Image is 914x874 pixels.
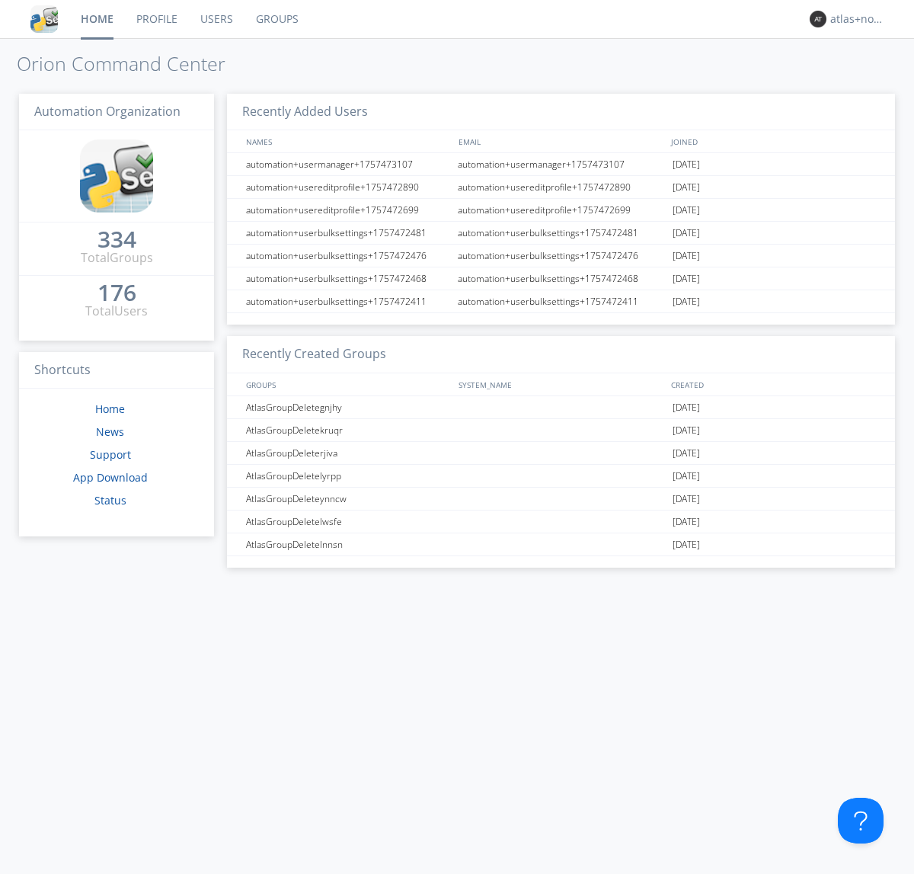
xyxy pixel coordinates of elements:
[85,303,148,320] div: Total Users
[673,176,700,199] span: [DATE]
[673,488,700,511] span: [DATE]
[73,470,148,485] a: App Download
[242,267,453,290] div: automation+userbulksettings+1757472468
[810,11,826,27] img: 373638.png
[454,222,669,244] div: automation+userbulksettings+1757472481
[97,285,136,303] a: 176
[227,419,895,442] a: AtlasGroupDeletekruqr[DATE]
[455,130,667,152] div: EMAIL
[673,199,700,222] span: [DATE]
[227,176,895,199] a: automation+usereditprofile+1757472890automation+usereditprofile+1757472890[DATE]
[227,511,895,533] a: AtlasGroupDeletelwsfe[DATE]
[454,245,669,267] div: automation+userbulksettings+1757472476
[454,199,669,221] div: automation+usereditprofile+1757472699
[30,5,58,33] img: cddb5a64eb264b2086981ab96f4c1ba7
[242,488,453,510] div: AtlasGroupDeleteynncw
[227,336,895,373] h3: Recently Created Groups
[81,249,153,267] div: Total Groups
[242,442,453,464] div: AtlasGroupDeleterjiva
[455,373,667,395] div: SYSTEM_NAME
[673,419,700,442] span: [DATE]
[227,222,895,245] a: automation+userbulksettings+1757472481automation+userbulksettings+1757472481[DATE]
[95,402,125,416] a: Home
[242,176,453,198] div: automation+usereditprofile+1757472890
[227,396,895,419] a: AtlasGroupDeletegnjhy[DATE]
[673,267,700,290] span: [DATE]
[242,533,453,555] div: AtlasGroupDeletelnnsn
[227,488,895,511] a: AtlasGroupDeleteynncw[DATE]
[838,798,884,844] iframe: Toggle Customer Support
[242,290,453,312] div: automation+userbulksettings+1757472411
[227,153,895,176] a: automation+usermanager+1757473107automation+usermanager+1757473107[DATE]
[667,373,880,395] div: CREATED
[242,373,451,395] div: GROUPS
[227,442,895,465] a: AtlasGroupDeleterjiva[DATE]
[454,267,669,290] div: automation+userbulksettings+1757472468
[673,153,700,176] span: [DATE]
[454,176,669,198] div: automation+usereditprofile+1757472890
[242,245,453,267] div: automation+userbulksettings+1757472476
[673,396,700,419] span: [DATE]
[673,442,700,465] span: [DATE]
[96,424,124,439] a: News
[80,139,153,213] img: cddb5a64eb264b2086981ab96f4c1ba7
[454,153,669,175] div: automation+usermanager+1757473107
[97,285,136,300] div: 176
[227,465,895,488] a: AtlasGroupDeletelyrpp[DATE]
[97,232,136,247] div: 334
[242,222,453,244] div: automation+userbulksettings+1757472481
[667,130,880,152] div: JOINED
[227,245,895,267] a: automation+userbulksettings+1757472476automation+userbulksettings+1757472476[DATE]
[227,199,895,222] a: automation+usereditprofile+1757472699automation+usereditprofile+1757472699[DATE]
[242,465,453,487] div: AtlasGroupDeletelyrpp
[673,245,700,267] span: [DATE]
[242,419,453,441] div: AtlasGroupDeletekruqr
[34,103,181,120] span: Automation Organization
[673,533,700,556] span: [DATE]
[19,352,214,389] h3: Shortcuts
[94,493,126,507] a: Status
[242,153,453,175] div: automation+usermanager+1757473107
[454,290,669,312] div: automation+userbulksettings+1757472411
[242,199,453,221] div: automation+usereditprofile+1757472699
[227,533,895,556] a: AtlasGroupDeletelnnsn[DATE]
[673,290,700,313] span: [DATE]
[242,396,453,418] div: AtlasGroupDeletegnjhy
[90,447,131,462] a: Support
[673,511,700,533] span: [DATE]
[673,222,700,245] span: [DATE]
[227,94,895,131] h3: Recently Added Users
[242,511,453,533] div: AtlasGroupDeletelwsfe
[97,232,136,249] a: 334
[227,267,895,290] a: automation+userbulksettings+1757472468automation+userbulksettings+1757472468[DATE]
[830,11,887,27] div: atlas+nodispatch
[673,465,700,488] span: [DATE]
[242,130,451,152] div: NAMES
[227,290,895,313] a: automation+userbulksettings+1757472411automation+userbulksettings+1757472411[DATE]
